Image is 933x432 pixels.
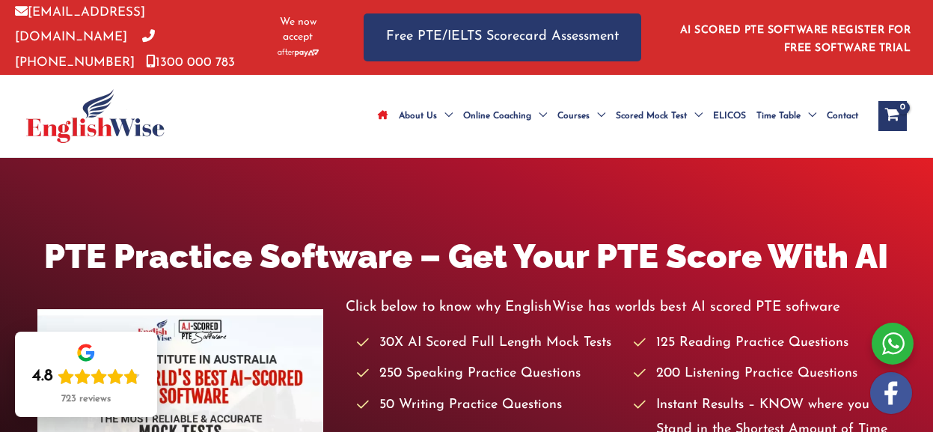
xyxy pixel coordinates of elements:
img: cropped-ew-logo [26,89,165,143]
div: Rating: 4.8 out of 5 [32,366,140,387]
div: 723 reviews [61,393,111,405]
a: Online CoachingMenu Toggle [458,90,552,142]
a: Free PTE/IELTS Scorecard Assessment [364,13,641,61]
span: Online Coaching [463,90,531,142]
span: Menu Toggle [437,90,453,142]
aside: Header Widget 1 [671,13,918,61]
a: Time TableMenu Toggle [751,90,822,142]
span: Courses [557,90,590,142]
span: Menu Toggle [531,90,547,142]
a: AI SCORED PTE SOFTWARE REGISTER FOR FREE SOFTWARE TRIAL [680,25,911,54]
p: Click below to know why EnglishWise has worlds best AI scored PTE software [346,295,896,320]
li: 50 Writing Practice Questions [357,393,619,418]
li: 200 Listening Practice Questions [634,362,896,386]
span: Scored Mock Test [616,90,687,142]
a: CoursesMenu Toggle [552,90,611,142]
li: 125 Reading Practice Questions [634,331,896,356]
a: About UsMenu Toggle [394,90,458,142]
img: Afterpay-Logo [278,49,319,57]
li: 30X AI Scored Full Length Mock Tests [357,331,619,356]
li: 250 Speaking Practice Questions [357,362,619,386]
a: [PHONE_NUMBER] [15,31,155,68]
span: Menu Toggle [687,90,703,142]
div: 4.8 [32,366,53,387]
a: ELICOS [708,90,751,142]
span: Time Table [756,90,801,142]
span: About Us [399,90,437,142]
a: Scored Mock TestMenu Toggle [611,90,708,142]
span: ELICOS [713,90,746,142]
a: View Shopping Cart, empty [878,101,907,131]
h1: PTE Practice Software – Get Your PTE Score With AI [37,233,896,280]
span: Menu Toggle [801,90,816,142]
img: white-facebook.png [870,372,912,414]
span: Menu Toggle [590,90,605,142]
span: We now accept [270,15,326,45]
a: [EMAIL_ADDRESS][DOMAIN_NAME] [15,6,145,43]
a: Contact [822,90,863,142]
span: Contact [827,90,858,142]
nav: Site Navigation: Main Menu [373,90,863,142]
a: 1300 000 783 [146,56,235,69]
